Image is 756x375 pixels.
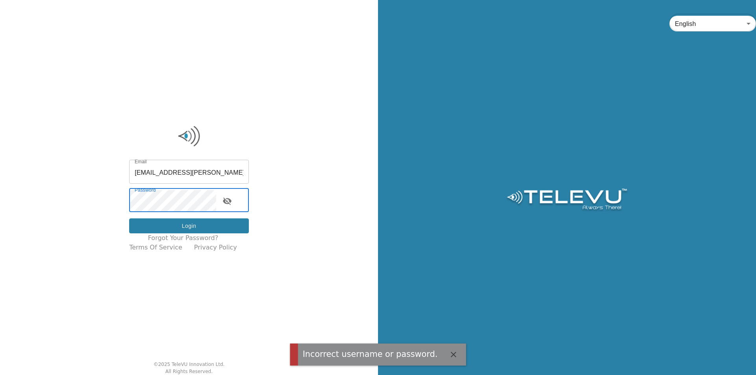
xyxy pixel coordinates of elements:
[165,368,213,375] div: All Rights Reserved.
[303,348,438,360] div: Incorrect username or password.
[506,188,628,212] img: Logo
[129,243,182,252] a: Terms of Service
[129,218,249,234] button: Login
[194,243,237,252] a: Privacy Policy
[129,124,249,148] img: Logo
[219,193,235,209] button: toggle password visibility
[148,233,219,243] a: Forgot your password?
[154,361,225,368] div: © 2025 TeleVU Innovation Ltd.
[669,13,756,35] div: English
